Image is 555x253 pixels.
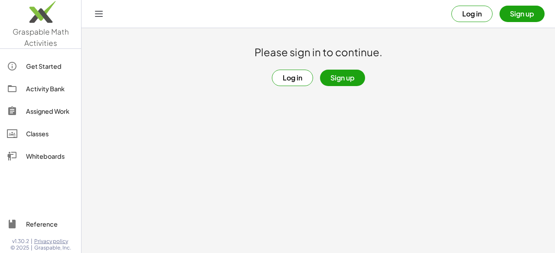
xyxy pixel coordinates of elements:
[92,7,106,21] button: Toggle navigation
[451,6,493,22] button: Log in
[272,70,313,86] button: Log in
[10,244,29,251] span: © 2025
[320,70,365,86] button: Sign up
[3,78,78,99] a: Activity Bank
[26,219,74,229] div: Reference
[26,128,74,139] div: Classes
[12,238,29,245] span: v1.30.2
[26,151,74,161] div: Whiteboards
[31,238,33,245] span: |
[26,83,74,94] div: Activity Bank
[3,214,78,234] a: Reference
[34,244,71,251] span: Graspable, Inc.
[499,6,545,22] button: Sign up
[13,27,69,48] span: Graspable Math Activities
[255,45,382,59] h1: Please sign in to continue.
[3,56,78,77] a: Get Started
[3,101,78,122] a: Assigned Work
[26,61,74,71] div: Get Started
[34,238,71,245] a: Privacy policy
[31,244,33,251] span: |
[26,106,74,116] div: Assigned Work
[3,146,78,167] a: Whiteboards
[3,123,78,144] a: Classes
